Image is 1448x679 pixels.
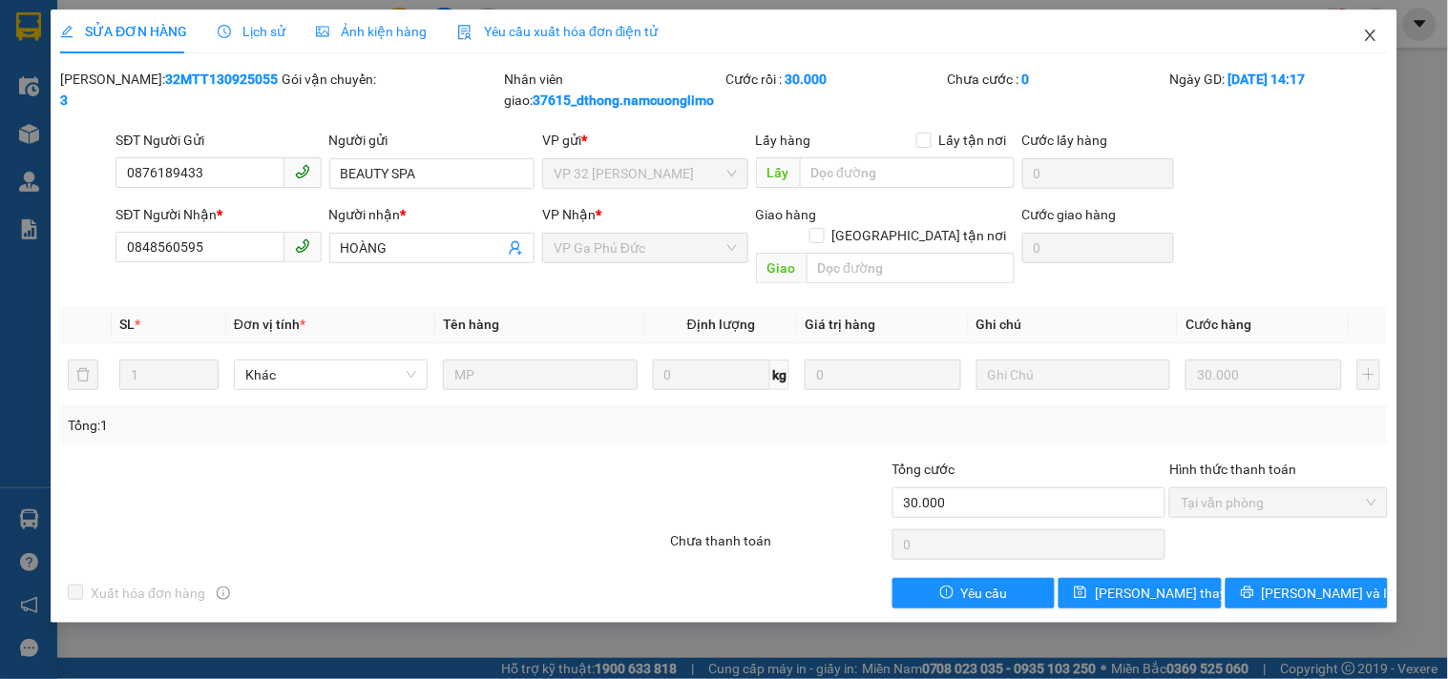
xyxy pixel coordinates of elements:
span: VP Nhận [542,207,596,222]
input: Cước giao hàng [1022,233,1175,263]
div: Chưa thanh toán [668,530,890,564]
span: [GEOGRAPHIC_DATA] tận nơi [825,225,1015,246]
div: Cước rồi : [725,69,943,90]
input: Dọc đường [807,253,1015,283]
span: [PERSON_NAME] và In [1262,583,1396,604]
label: Hình thức thanh toán [1169,462,1296,477]
div: SĐT Người Gửi [115,130,321,151]
span: SL [119,317,135,332]
div: Tổng: 1 [68,415,560,436]
span: Định lượng [687,317,755,332]
div: Người nhận [329,204,535,225]
input: 0 [805,360,961,390]
span: close [1363,28,1378,43]
span: Lấy [756,157,800,188]
button: printer[PERSON_NAME] và In [1226,578,1388,608]
span: Yêu cầu [961,583,1008,604]
span: picture [316,25,329,38]
span: Lịch sử [218,24,285,39]
div: [PERSON_NAME]: [60,69,278,111]
span: Giao [756,253,807,283]
span: Giá trị hàng [805,317,875,332]
span: exclamation-circle [940,586,954,601]
b: 0 [1022,72,1030,87]
span: kg [770,360,789,390]
span: Lấy hàng [756,133,811,148]
span: Tại văn phòng [1181,488,1375,517]
span: Xuất hóa đơn hàng [83,583,213,604]
b: 30.000 [785,72,827,87]
span: Yêu cầu xuất hóa đơn điện tử [457,24,659,39]
span: Cước hàng [1186,317,1251,332]
b: 32MTT1309250553 [60,72,278,108]
span: Tổng cước [892,462,955,477]
span: Giao hàng [756,207,817,222]
button: delete [68,360,98,390]
span: Ảnh kiện hàng [316,24,427,39]
div: Gói vận chuyển: [283,69,500,90]
span: Khác [245,360,416,389]
div: Ngày GD: [1169,69,1387,90]
span: Lấy tận nơi [932,130,1015,151]
th: Ghi chú [969,306,1178,343]
input: Ghi Chú [976,360,1170,390]
input: 0 [1186,360,1342,390]
div: VP gửi [542,130,747,151]
button: save[PERSON_NAME] thay đổi [1059,578,1221,608]
span: phone [295,238,310,254]
input: Dọc đường [800,157,1015,188]
span: VP Ga Phủ Đức [554,234,736,262]
div: SĐT Người Nhận [115,204,321,225]
b: [DATE] 14:17 [1228,72,1305,87]
span: user-add [508,240,523,256]
div: Chưa cước : [948,69,1165,90]
div: Nhân viên giao: [504,69,722,111]
label: Cước giao hàng [1022,207,1117,222]
input: Cước lấy hàng [1022,158,1175,189]
span: Đơn vị tính [234,317,305,332]
button: exclamation-circleYêu cầu [892,578,1055,608]
span: clock-circle [218,25,231,38]
span: edit [60,25,73,38]
button: Close [1344,10,1397,63]
span: info-circle [217,586,230,600]
button: plus [1357,360,1380,390]
span: [PERSON_NAME] thay đổi [1095,583,1248,604]
b: 37615_dthong.namcuonglimo [533,93,714,108]
input: VD: Bàn, Ghế [443,360,637,390]
span: phone [295,164,310,179]
div: Người gửi [329,130,535,151]
span: SỬA ĐƠN HÀNG [60,24,187,39]
img: icon [457,25,472,40]
label: Cước lấy hàng [1022,133,1108,148]
span: save [1074,586,1087,601]
span: VP 32 Mạc Thái Tổ [554,159,736,188]
span: Tên hàng [443,317,499,332]
span: printer [1241,586,1254,601]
